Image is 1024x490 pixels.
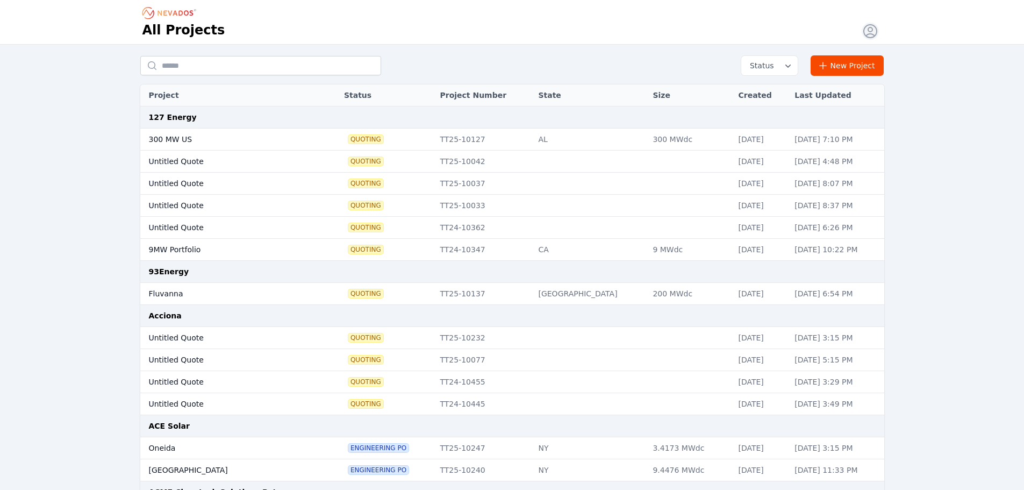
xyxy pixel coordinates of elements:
tr: Untitled QuoteQuotingTT25-10077[DATE][DATE] 5:15 PM [140,349,884,371]
td: 127 Energy [140,106,884,129]
td: [DATE] [733,217,789,239]
td: CA [533,239,647,261]
tr: Untitled QuoteQuotingTT25-10232[DATE][DATE] 3:15 PM [140,327,884,349]
td: TT25-10240 [434,459,533,481]
span: Quoting [348,400,383,408]
th: Project Number [434,84,533,106]
td: 300 MW US [140,129,311,151]
td: Oneida [140,437,311,459]
td: [DATE] [733,371,789,393]
td: ACE Solar [140,415,884,437]
button: Status [741,56,798,75]
td: TT24-10455 [434,371,533,393]
td: TT25-10127 [434,129,533,151]
td: 9.4476 MWdc [647,459,733,481]
td: AL [533,129,647,151]
td: Untitled Quote [140,349,311,371]
td: Untitled Quote [140,327,311,349]
td: [DATE] [733,283,789,305]
td: [DATE] 8:07 PM [789,173,884,195]
span: Quoting [348,179,383,188]
span: Quoting [348,378,383,386]
tr: Untitled QuoteQuotingTT25-10037[DATE][DATE] 8:07 PM [140,173,884,195]
td: [DATE] [733,239,789,261]
td: [DATE] 3:29 PM [789,371,884,393]
td: [DATE] [733,349,789,371]
td: TT24-10445 [434,393,533,415]
td: 3.4173 MWdc [647,437,733,459]
td: [DATE] [733,459,789,481]
td: Untitled Quote [140,393,311,415]
td: [DATE] 3:15 PM [789,327,884,349]
td: TT25-10137 [434,283,533,305]
td: TT24-10347 [434,239,533,261]
td: Fluvanna [140,283,311,305]
td: [DATE] 3:49 PM [789,393,884,415]
td: 9 MWdc [647,239,733,261]
tr: FluvannaQuotingTT25-10137[GEOGRAPHIC_DATA]200 MWdc[DATE][DATE] 6:54 PM [140,283,884,305]
td: [DATE] 11:33 PM [789,459,884,481]
span: Engineering PO [348,444,409,452]
td: TT25-10033 [434,195,533,217]
td: 9MW Portfolio [140,239,311,261]
td: TT25-10042 [434,151,533,173]
nav: Breadcrumb [142,4,199,22]
td: [DATE] [733,129,789,151]
td: [DATE] [733,173,789,195]
span: Engineering PO [348,466,409,474]
span: Quoting [348,201,383,210]
td: Untitled Quote [140,371,311,393]
td: Untitled Quote [140,217,311,239]
td: TT25-10077 [434,349,533,371]
span: Status [746,60,774,71]
th: Created [733,84,789,106]
td: [DATE] [733,437,789,459]
tr: Untitled QuoteQuotingTT25-10042[DATE][DATE] 4:48 PM [140,151,884,173]
td: Acciona [140,305,884,327]
td: [DATE] 8:37 PM [789,195,884,217]
td: [DATE] 4:48 PM [789,151,884,173]
td: [DATE] 6:54 PM [789,283,884,305]
th: Project [140,84,311,106]
tr: OneidaEngineering POTT25-10247NY3.4173 MWdc[DATE][DATE] 3:15 PM [140,437,884,459]
td: NY [533,459,647,481]
span: Quoting [348,245,383,254]
td: [GEOGRAPHIC_DATA] [140,459,311,481]
td: [DATE] 7:10 PM [789,129,884,151]
td: 300 MWdc [647,129,733,151]
span: Quoting [348,135,383,144]
span: Quoting [348,289,383,298]
td: [GEOGRAPHIC_DATA] [533,283,647,305]
td: [DATE] [733,151,789,173]
tr: [GEOGRAPHIC_DATA]Engineering POTT25-10240NY9.4476 MWdc[DATE][DATE] 11:33 PM [140,459,884,481]
td: NY [533,437,647,459]
td: TT25-10232 [434,327,533,349]
h1: All Projects [142,22,225,39]
td: [DATE] 5:15 PM [789,349,884,371]
th: Status [339,84,435,106]
span: Quoting [348,333,383,342]
th: Size [647,84,733,106]
a: New Project [811,55,884,76]
tr: Untitled QuoteQuotingTT24-10445[DATE][DATE] 3:49 PM [140,393,884,415]
td: [DATE] [733,393,789,415]
tr: Untitled QuoteQuotingTT24-10455[DATE][DATE] 3:29 PM [140,371,884,393]
td: Untitled Quote [140,151,311,173]
tr: 9MW PortfolioQuotingTT24-10347CA9 MWdc[DATE][DATE] 10:22 PM [140,239,884,261]
td: TT25-10247 [434,437,533,459]
td: [DATE] 10:22 PM [789,239,884,261]
th: Last Updated [789,84,884,106]
td: 200 MWdc [647,283,733,305]
tr: Untitled QuoteQuotingTT24-10362[DATE][DATE] 6:26 PM [140,217,884,239]
th: State [533,84,647,106]
td: Untitled Quote [140,195,311,217]
td: TT24-10362 [434,217,533,239]
span: Quoting [348,223,383,232]
td: 93Energy [140,261,884,283]
td: [DATE] [733,195,789,217]
span: Quoting [348,356,383,364]
td: [DATE] [733,327,789,349]
td: TT25-10037 [434,173,533,195]
tr: 300 MW USQuotingTT25-10127AL300 MWdc[DATE][DATE] 7:10 PM [140,129,884,151]
span: Quoting [348,157,383,166]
